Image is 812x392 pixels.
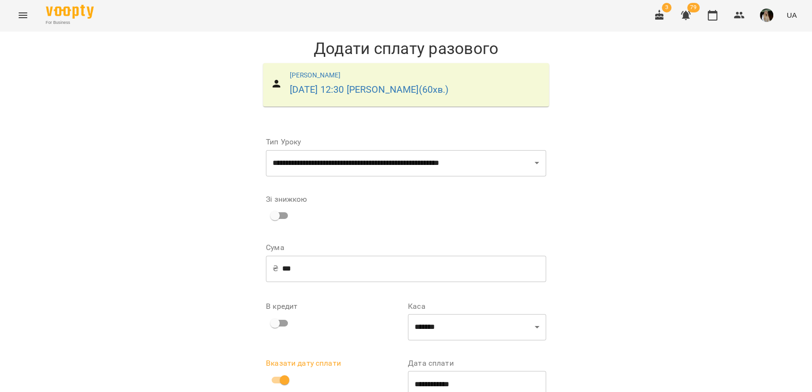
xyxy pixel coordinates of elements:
[290,71,341,79] a: [PERSON_NAME]
[46,5,94,19] img: Voopty Logo
[46,20,94,26] span: For Business
[662,3,671,12] span: 3
[266,138,546,146] label: Тип Уроку
[687,3,700,12] span: 79
[783,6,801,24] button: UA
[787,10,797,20] span: UA
[408,303,546,310] label: Каса
[273,263,278,274] p: ₴
[760,9,773,22] img: db9e5aee73aab2f764342d08fe444bbe.JPG
[266,303,404,310] label: В кредит
[408,359,546,367] label: Дата сплати
[266,244,546,251] label: Сума
[290,84,449,95] a: [DATE] 12:30 [PERSON_NAME](60хв.)
[266,196,307,203] label: Зі знижкою
[11,4,34,27] button: Menu
[258,39,554,58] h1: Додати сплату разового
[266,359,404,367] label: Вказати дату сплати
